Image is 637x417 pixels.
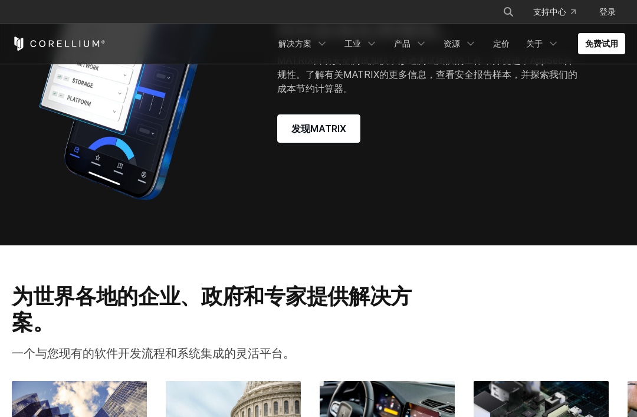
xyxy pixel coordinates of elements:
a: 资源 [436,33,484,54]
h2: 为世界各地的企业、政府和专家提供解决方案。 [12,283,413,336]
a: 登录 [590,1,625,22]
a: 发现MATRIX [277,114,360,143]
a: 关于 [519,33,566,54]
button: 搜索 [498,1,519,22]
span: 发现MATRIX [291,122,346,136]
a: 解决方案 [271,33,335,54]
p: 一个与您现有的软件开发流程和系统集成的灵活平台。 [12,344,413,362]
a: 科雷利姆之家 [12,37,106,51]
p: MATRIX自动安全测试加快了渗透测试团队的工作，并促进了AppSec合规性。了解有关MATRIX的更多信息，查看安全报告样本，并探索我们的成本节约计算器。 [277,53,580,96]
a: 支持中心 [524,1,585,22]
a: 产品 [387,33,434,54]
div: 导航菜单 [488,1,625,22]
a: 工业 [337,33,385,54]
a: 免费试用 [578,33,625,54]
div: 导航菜单 [271,33,625,54]
a: 定价 [486,33,517,54]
